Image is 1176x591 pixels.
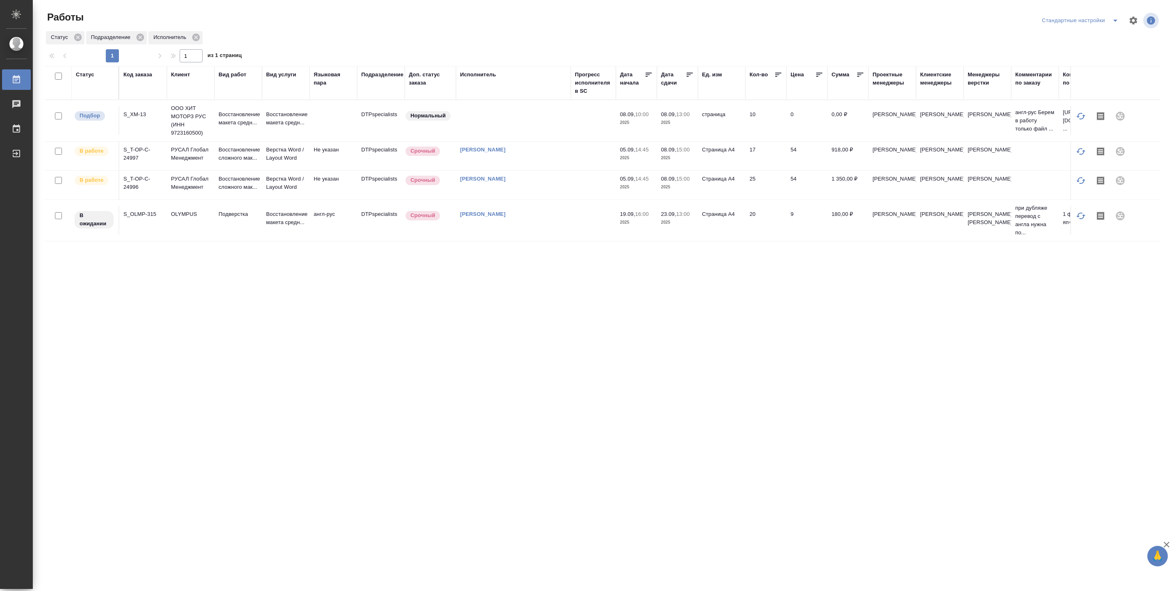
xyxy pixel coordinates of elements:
[745,206,786,235] td: 20
[620,111,635,117] p: 08.09,
[916,106,964,135] td: [PERSON_NAME]
[620,176,635,182] p: 05.09,
[123,175,163,191] div: S_T-OP-C-24996
[620,154,653,162] p: 2025
[968,146,1007,154] p: [PERSON_NAME]
[171,146,210,162] p: РУСАЛ Глобал Менеджмент
[460,211,506,217] a: [PERSON_NAME]
[460,71,496,79] div: Исполнитель
[635,147,649,153] p: 14:45
[916,171,964,199] td: [PERSON_NAME]
[661,111,676,117] p: 08.09,
[868,142,916,170] td: [PERSON_NAME]
[661,218,694,227] p: 2025
[1110,206,1130,226] div: Проект не привязан
[868,106,916,135] td: [PERSON_NAME]
[1071,142,1091,161] button: Обновить
[1071,171,1091,190] button: Обновить
[1091,206,1110,226] button: Скопировать мини-бриф
[153,33,189,41] p: Исполнитель
[266,110,305,127] p: Восстановление макета средн...
[661,176,676,182] p: 08.09,
[873,71,912,87] div: Проектные менеджеры
[1110,142,1130,161] div: Проект не привязан
[219,210,258,218] p: Подверстка
[698,142,745,170] td: Страница А4
[410,176,435,184] p: Срочный
[1015,71,1055,87] div: Комментарии по заказу
[832,71,849,79] div: Сумма
[916,142,964,170] td: [PERSON_NAME]
[676,211,690,217] p: 13:00
[661,183,694,191] p: 2025
[357,142,405,170] td: DTPspecialists
[676,176,690,182] p: 15:00
[91,33,133,41] p: Подразделение
[410,147,435,155] p: Срочный
[266,71,296,79] div: Вид услуги
[171,175,210,191] p: РУСАЛ Глобал Менеджмент
[1063,71,1102,87] div: Комментарии по работе
[80,176,103,184] p: В работе
[171,210,210,218] p: OLYMPUS
[1110,106,1130,126] div: Проект не привязан
[357,171,405,199] td: DTPspecialists
[1091,171,1110,190] button: Скопировать мини-бриф
[1071,106,1091,126] button: Обновить
[361,71,403,79] div: Подразделение
[676,147,690,153] p: 15:00
[357,106,405,135] td: DTPspecialists
[745,106,786,135] td: 10
[1110,171,1130,190] div: Проект не привязан
[827,171,868,199] td: 1 350,00 ₽
[310,206,357,235] td: англ-рус
[1071,206,1091,226] button: Обновить
[74,146,114,157] div: Исполнитель выполняет работу
[123,146,163,162] div: S_T-OP-C-24997
[1015,204,1055,237] p: при дубляже перевод с англа нужна по...
[219,110,258,127] p: Восстановление макета средн...
[620,218,653,227] p: 2025
[1063,108,1102,133] p: [URL][DOMAIN_NAME] ...
[266,210,305,227] p: Восстановление макета средн...
[916,206,964,235] td: [PERSON_NAME]
[968,71,1007,87] div: Менеджеры верстки
[661,154,694,162] p: 2025
[123,71,152,79] div: Код заказа
[868,206,916,235] td: [PERSON_NAME]
[827,142,868,170] td: 918,00 ₽
[80,211,109,228] p: В ожидании
[219,146,258,162] p: Восстановление сложного мак...
[698,206,745,235] td: Страница А4
[676,111,690,117] p: 13:00
[745,171,786,199] td: 25
[266,146,305,162] p: Верстка Word / Layout Word
[410,112,446,120] p: Нормальный
[968,110,1007,119] p: [PERSON_NAME]
[357,206,405,235] td: DTPspecialists
[148,31,203,44] div: Исполнитель
[620,211,635,217] p: 19.09,
[1147,546,1168,566] button: 🙏
[620,147,635,153] p: 05.09,
[314,71,353,87] div: Языковая пара
[1040,14,1124,27] div: split button
[827,206,868,235] td: 180,00 ₽
[1124,11,1143,30] span: Настроить таблицу
[207,50,242,62] span: из 1 страниц
[791,71,804,79] div: Цена
[45,11,84,24] span: Работы
[171,104,210,137] p: ООО ХИТ МОТОРЗ РУС (ИНН 9723160500)
[661,119,694,127] p: 2025
[1091,106,1110,126] button: Скопировать мини-бриф
[661,147,676,153] p: 08.09,
[868,171,916,199] td: [PERSON_NAME]
[968,210,1007,227] p: [PERSON_NAME], [PERSON_NAME]
[1143,13,1160,28] span: Посмотреть информацию
[702,71,722,79] div: Ед. изм
[409,71,452,87] div: Доп. статус заказа
[575,71,612,95] div: Прогресс исполнителя в SC
[661,71,686,87] div: Дата сдачи
[410,211,435,220] p: Срочный
[123,110,163,119] div: S_XM-13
